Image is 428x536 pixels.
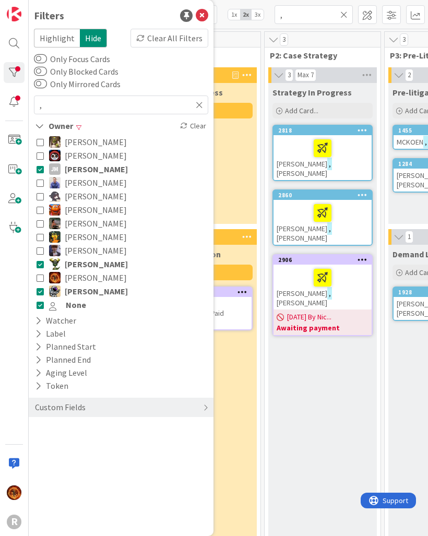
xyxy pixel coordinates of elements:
[277,224,327,233] span: [PERSON_NAME]
[277,233,327,243] span: [PERSON_NAME]
[274,190,372,200] div: 2860
[130,29,208,47] div: Clear All Filters
[280,33,288,46] span: 3
[37,257,206,271] button: NC [PERSON_NAME]
[37,244,206,257] button: ML [PERSON_NAME]
[405,231,413,243] span: 1
[37,230,206,244] button: MR [PERSON_NAME]
[49,258,61,270] img: NC
[298,73,314,78] div: Max 7
[252,9,264,20] span: 3x
[65,162,128,176] span: [PERSON_NAME]
[278,127,372,134] div: 2818
[65,135,127,149] span: [PERSON_NAME]
[327,158,332,170] mark: ,
[405,69,413,81] span: 2
[240,9,252,20] span: 2x
[65,217,127,230] span: [PERSON_NAME]
[228,9,240,20] span: 1x
[49,150,61,161] img: JS
[277,159,327,169] span: [PERSON_NAME]
[37,162,206,176] button: JM [PERSON_NAME]
[37,135,206,149] button: DG [PERSON_NAME]
[49,272,61,283] img: TR
[34,353,92,366] div: Planned End
[37,271,206,284] button: TR [PERSON_NAME]
[274,126,372,135] div: 2818
[65,271,127,284] span: [PERSON_NAME]
[34,53,110,65] label: Only Focus Cards
[37,176,206,189] button: JG [PERSON_NAME]
[37,284,206,298] button: TM [PERSON_NAME]
[272,87,352,98] span: Strategy In Progress
[65,244,127,257] span: [PERSON_NAME]
[274,255,372,309] div: 2906[PERSON_NAME],[PERSON_NAME]
[34,379,69,392] div: Token
[423,136,428,148] mark: ,
[397,137,423,147] span: MCKOEN
[49,163,61,175] div: JM
[34,54,47,64] button: Only Focus Cards
[274,190,372,245] div: 2860[PERSON_NAME],[PERSON_NAME]
[37,203,206,217] button: KA [PERSON_NAME]
[34,79,47,89] button: Only Mirrored Cards
[327,287,332,299] mark: ,
[34,327,67,340] div: Label
[34,366,88,379] div: Aging Level
[7,515,21,529] div: R
[178,120,208,133] div: Clear
[66,298,86,312] span: None
[7,485,21,500] img: TR
[270,50,367,61] span: P2: Case Strategy
[277,298,327,307] span: [PERSON_NAME]
[34,401,87,414] div: Custom Fields
[49,177,61,188] img: JG
[34,120,74,133] div: Owner
[278,192,372,199] div: 2860
[65,189,127,203] span: [PERSON_NAME]
[65,257,128,271] span: [PERSON_NAME]
[65,149,127,162] span: [PERSON_NAME]
[400,33,408,46] span: 3
[49,218,61,229] img: MW
[49,190,61,202] img: KN
[49,204,61,216] img: KA
[80,29,107,47] span: Hide
[287,312,331,323] span: [DATE] By Nic...
[277,289,327,298] span: [PERSON_NAME]
[274,255,372,265] div: 2906
[34,65,118,78] label: Only Blocked Cards
[7,7,21,21] img: Visit kanbanzone.com
[49,231,61,243] img: MR
[34,314,77,327] div: Watcher
[34,96,208,114] input: Quick Filter...
[65,230,127,244] span: [PERSON_NAME]
[34,78,121,90] label: Only Mirrored Cards
[277,169,327,178] span: [PERSON_NAME]
[49,285,61,297] img: TM
[277,323,368,333] b: Awaiting payment
[65,176,127,189] span: [PERSON_NAME]
[65,284,128,298] span: [PERSON_NAME]
[285,69,293,81] span: 3
[37,298,206,312] button: None
[65,203,127,217] span: [PERSON_NAME]
[37,189,206,203] button: KN [PERSON_NAME]
[34,340,97,353] div: Planned Start
[49,136,61,148] img: DG
[274,126,372,180] div: 2818[PERSON_NAME],[PERSON_NAME]
[34,8,64,23] div: Filters
[278,256,372,264] div: 2906
[37,149,206,162] button: JS [PERSON_NAME]
[34,66,47,77] button: Only Blocked Cards
[49,245,61,256] img: ML
[285,106,318,115] span: Add Card...
[37,217,206,230] button: MW [PERSON_NAME]
[34,29,80,47] span: Highlight
[327,222,332,234] mark: ,
[22,2,47,14] span: Support
[275,5,353,24] input: Quick Filter...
